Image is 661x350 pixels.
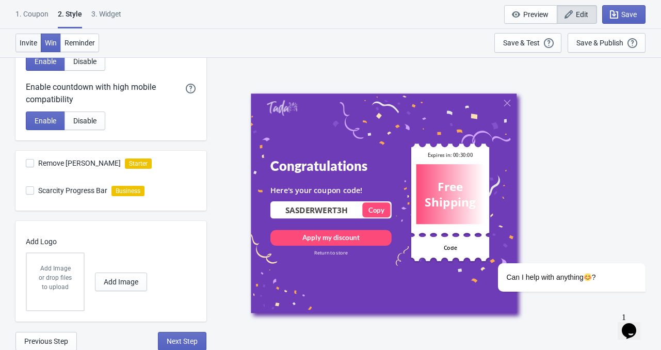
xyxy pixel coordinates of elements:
[37,264,73,273] p: Add Image
[576,10,588,19] span: Edit
[35,117,56,125] span: Enable
[37,273,73,292] div: or drop files to upload
[416,147,484,164] div: Expires in: 00:30:00
[91,9,121,27] div: 3. Widget
[26,52,65,71] button: Enable
[494,33,561,53] button: Save & Test
[125,158,152,169] i: Starter
[58,9,82,28] div: 2 . Style
[368,202,384,217] div: Copy
[111,186,144,196] i: Business
[504,5,557,24] button: Preview
[15,34,41,52] button: Invite
[45,39,57,47] span: Win
[104,278,138,286] span: Add Image
[503,39,540,47] div: Save & Test
[266,100,297,116] img: Tada Shopify App - Exit Intent, Spin to Win Popups, Newsletter Discount Gift Game
[576,39,623,47] div: Save & Publish
[20,39,37,47] span: Invite
[65,39,95,47] span: Reminder
[65,52,105,71] button: Disable
[35,57,56,66] span: Enable
[167,337,198,345] span: Next Step
[302,233,359,242] div: Apply my discount
[26,236,191,247] p: Add Logo
[65,112,105,130] button: Disable
[38,158,121,168] span: Remove [PERSON_NAME]
[26,81,186,106] div: Enable countdown with high mobile compatibility
[416,237,484,258] div: Code
[417,178,483,210] div: Free Shipping
[523,10,549,19] span: Preview
[26,112,65,130] button: Enable
[568,33,646,53] button: Save & Publish
[38,185,107,196] span: Scarcity Progress Bar
[95,273,147,291] button: Add Image
[266,100,297,117] a: Tada Shopify App - Exit Intent, Spin to Win Popups, Newsletter Discount Gift Game
[557,5,597,24] button: Edit
[15,9,49,27] div: 1. Coupon
[465,170,651,304] iframe: chat widget
[41,34,61,52] button: Win
[73,117,96,125] span: Disable
[73,57,96,66] span: Disable
[618,309,651,340] iframe: chat widget
[270,249,392,256] div: Return to store
[60,34,99,52] button: Reminder
[270,158,392,174] div: Congratulations
[602,5,646,24] button: Save
[270,185,392,196] div: Here's your coupon code!
[24,337,68,345] span: Previous Step
[621,10,637,19] span: Save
